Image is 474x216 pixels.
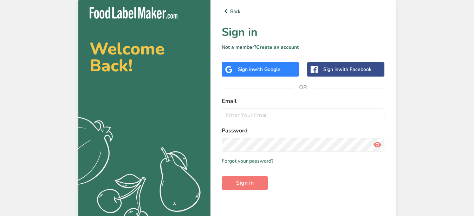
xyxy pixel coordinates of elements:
[323,66,371,73] div: Sign in
[222,176,268,190] button: Sign in
[222,157,273,165] a: Forgot your password?
[253,66,280,73] span: with Google
[256,44,299,51] a: Create an account
[222,126,384,135] label: Password
[222,97,384,105] label: Email
[238,66,280,73] div: Sign in
[222,44,384,51] p: Not a member?
[90,7,177,19] img: Food Label Maker
[236,179,254,187] span: Sign in
[222,108,384,122] input: Enter Your Email
[222,24,384,41] h1: Sign in
[338,66,371,73] span: with Facebook
[222,7,384,15] a: Back
[293,77,314,98] span: OR
[90,40,199,74] h2: Welcome Back!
